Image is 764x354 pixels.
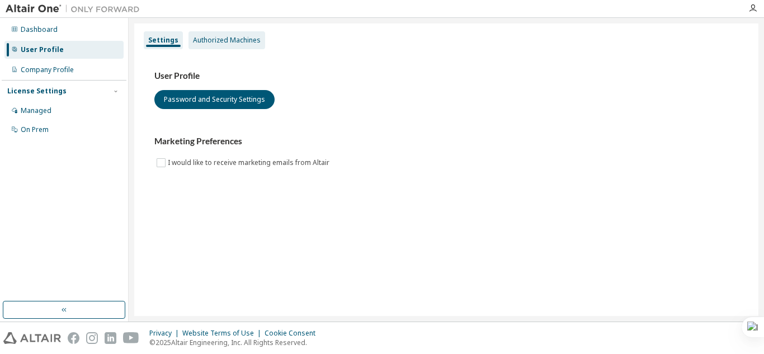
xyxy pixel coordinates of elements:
div: License Settings [7,87,67,96]
img: youtube.svg [123,332,139,344]
button: Password and Security Settings [154,90,275,109]
img: facebook.svg [68,332,79,344]
div: Authorized Machines [193,36,261,45]
h3: Marketing Preferences [154,136,738,147]
div: Managed [21,106,51,115]
label: I would like to receive marketing emails from Altair [168,156,332,169]
div: Settings [148,36,178,45]
div: On Prem [21,125,49,134]
div: Website Terms of Use [182,329,265,338]
img: altair_logo.svg [3,332,61,344]
h3: User Profile [154,70,738,82]
div: Dashboard [21,25,58,34]
div: User Profile [21,45,64,54]
div: Cookie Consent [265,329,322,338]
div: Company Profile [21,65,74,74]
img: instagram.svg [86,332,98,344]
div: Privacy [149,329,182,338]
p: © 2025 Altair Engineering, Inc. All Rights Reserved. [149,338,322,347]
img: Altair One [6,3,145,15]
img: linkedin.svg [105,332,116,344]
